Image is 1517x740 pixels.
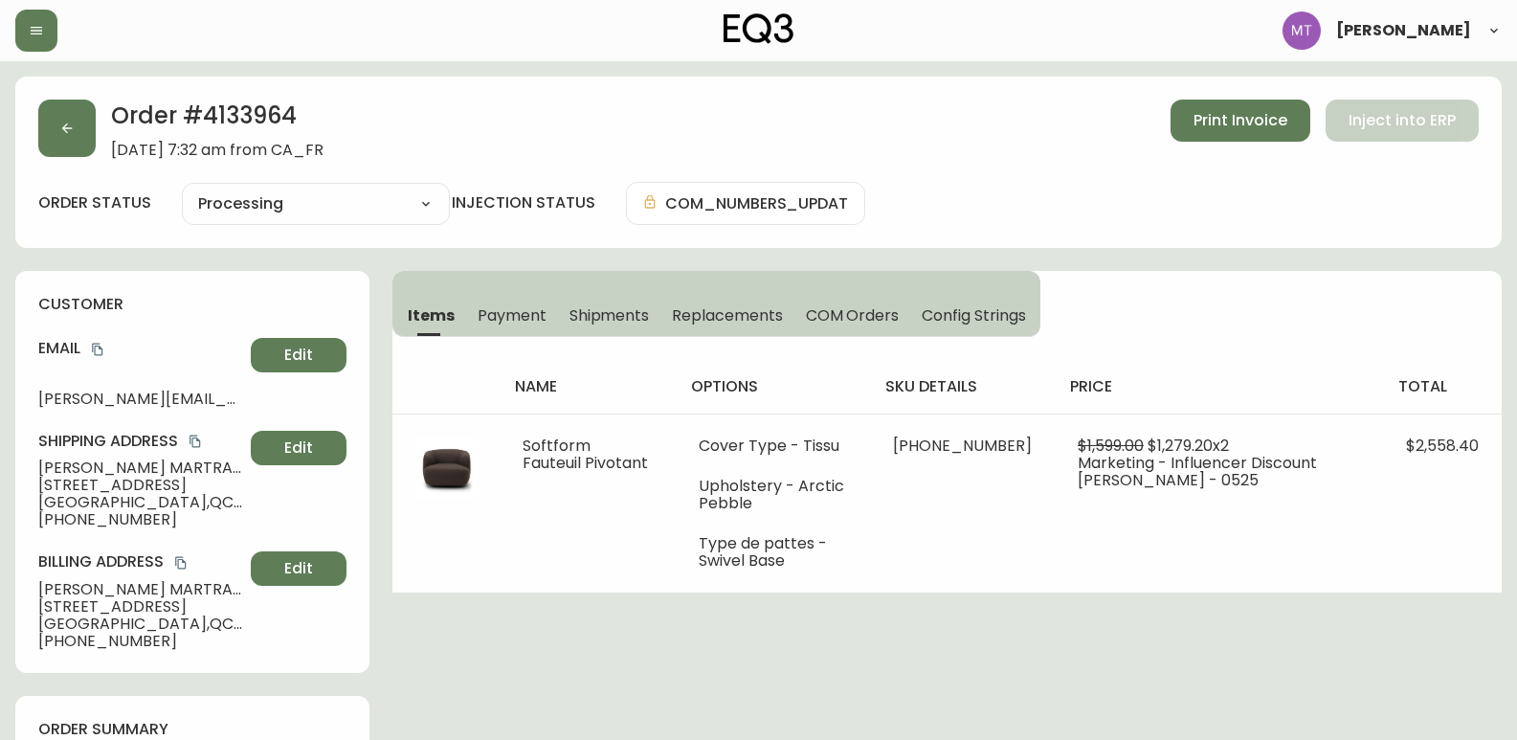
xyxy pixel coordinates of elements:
span: [GEOGRAPHIC_DATA] , QC , H2J 3X1 , CA [38,494,243,511]
h4: total [1398,376,1486,397]
span: [PHONE_NUMBER] [38,633,243,650]
li: Cover Type - Tissu [699,437,847,455]
button: copy [186,432,205,451]
h4: price [1070,376,1368,397]
span: [GEOGRAPHIC_DATA] , QC , H2J 3X1 , CA [38,616,243,633]
label: order status [38,192,151,213]
span: Config Strings [922,305,1025,325]
h4: injection status [452,192,595,213]
span: COM Orders [806,305,900,325]
button: Edit [251,431,346,465]
button: Edit [251,338,346,372]
span: Softform Fauteuil Pivotant [523,435,648,474]
img: a90b57e6-fe4d-4ca2-b3e5-964083edce74Optional[Softform-EQ3-Swivel-Chair-Brown.jpg].jpg [415,437,477,499]
li: Upholstery - Arctic Pebble [699,478,847,512]
img: logo [724,13,794,44]
span: Items [408,305,455,325]
span: Edit [284,558,313,579]
img: 397d82b7ede99da91c28605cdd79fceb [1283,11,1321,50]
button: Edit [251,551,346,586]
h4: customer [38,294,346,315]
h4: Billing Address [38,551,243,572]
span: [STREET_ADDRESS] [38,598,243,616]
span: Edit [284,345,313,366]
h4: options [691,376,855,397]
span: [PERSON_NAME] [1336,23,1471,38]
span: $2,558.40 [1406,435,1479,457]
h4: order summary [38,719,346,740]
h4: sku details [885,376,1039,397]
span: Marketing - Influencer Discount [PERSON_NAME] - 0525 [1078,452,1317,491]
span: Print Invoice [1194,110,1287,131]
h4: Shipping Address [38,431,243,452]
span: [STREET_ADDRESS] [38,477,243,494]
span: $1,279.20 x 2 [1148,435,1229,457]
span: Shipments [569,305,650,325]
button: copy [171,553,190,572]
span: [DATE] 7:32 am from CA_FR [111,142,323,159]
button: copy [88,340,107,359]
span: [PERSON_NAME] MARTRAIRE [38,581,243,598]
li: Type de pattes - Swivel Base [699,535,847,570]
span: Payment [478,305,547,325]
h4: Email [38,338,243,359]
span: [PHONE_NUMBER] [38,511,243,528]
span: $1,599.00 [1078,435,1144,457]
span: Replacements [672,305,782,325]
button: Print Invoice [1171,100,1310,142]
h2: Order # 4133964 [111,100,323,142]
span: [PERSON_NAME] MARTRAIRE [38,460,243,477]
span: [PHONE_NUMBER] [893,435,1032,457]
h4: name [515,376,660,397]
span: [PERSON_NAME][EMAIL_ADDRESS][DOMAIN_NAME] [38,391,243,408]
span: Edit [284,437,313,459]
